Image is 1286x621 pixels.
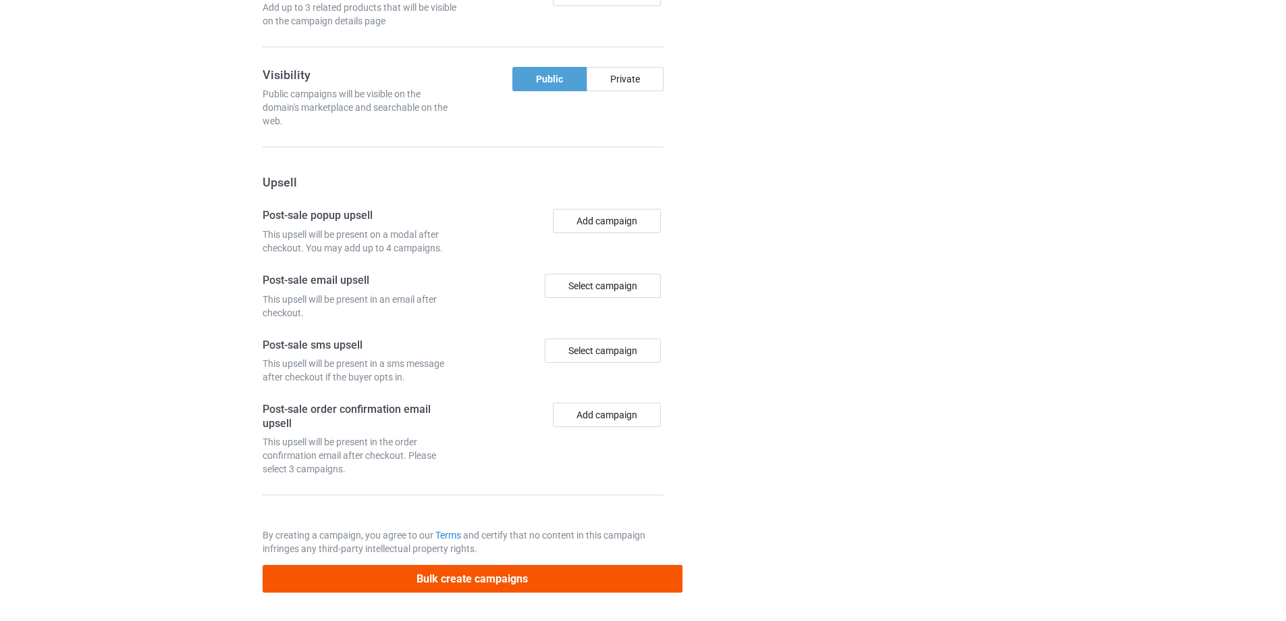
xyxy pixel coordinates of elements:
[263,209,458,223] h4: Post-sale popup upsell
[263,403,458,430] h4: Post-sale order confirmation email upsell
[263,293,458,320] div: This upsell will be present in an email after checkout.
[263,67,458,82] h3: Visibility
[545,339,661,363] div: Select campaign
[545,274,661,298] div: Select campaign
[263,528,664,555] p: By creating a campaign, you agree to our and certify that no content in this campaign infringes a...
[263,228,458,255] div: This upsell will be present on a modal after checkout. You may add up to 4 campaigns.
[587,67,664,91] div: Private
[435,530,461,541] a: Terms
[263,274,458,288] h4: Post-sale email upsell
[263,357,458,384] div: This upsell will be present in a sms message after checkout if the buyer opts in.
[553,403,661,427] button: Add campaign
[512,67,587,91] div: Public
[263,339,458,353] h4: Post-sale sms upsell
[263,87,458,128] div: Public campaigns will be visible on the domain's marketplace and searchable on the web.
[263,174,664,190] h3: Upsell
[263,435,458,476] div: This upsell will be present in the order confirmation email after checkout. Please select 3 campa...
[553,209,661,233] button: Add campaign
[263,1,458,28] div: Add up to 3 related products that will be visible on the campaign details page
[263,565,682,593] button: Bulk create campaigns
